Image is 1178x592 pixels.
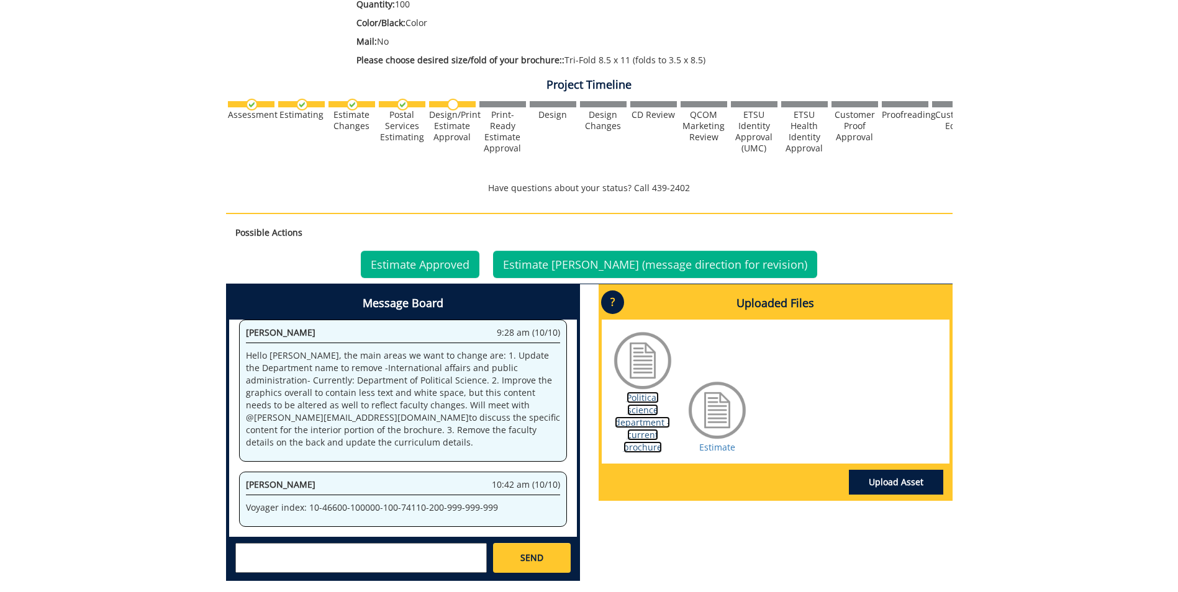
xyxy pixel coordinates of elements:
[347,99,358,110] img: checkmark
[228,109,274,120] div: Assessment
[235,543,487,573] textarea: messageToSend
[278,109,325,120] div: Estimating
[379,109,425,143] div: Postal Services Estimating
[246,349,560,449] p: Hello [PERSON_NAME], the main areas we want to change are: 1. Update the Department name to remov...
[447,99,459,110] img: no
[397,99,409,110] img: checkmark
[246,326,315,338] span: [PERSON_NAME]
[479,109,526,154] div: Print-Ready Estimate Approval
[882,109,928,120] div: Proofreading
[246,99,258,110] img: checkmark
[356,35,843,48] p: No
[932,109,979,132] div: Customer Edits
[699,441,735,453] a: Estimate
[356,35,377,47] span: Mail:
[630,109,677,120] div: CD Review
[226,79,953,91] h4: Project Timeline
[493,251,817,278] a: Estimate [PERSON_NAME] (message direction for revision)
[246,478,315,490] span: [PERSON_NAME]
[781,109,828,154] div: ETSU Health Identity Approval
[235,226,302,238] strong: Possible Actions
[356,17,406,29] span: Color/Black:
[731,109,777,154] div: ETSU Identity Approval (UMC)
[831,109,878,143] div: Customer Proof Approval
[356,17,843,29] p: Color
[296,99,308,110] img: checkmark
[226,182,953,194] p: Have questions about your status? Call 439-2402
[492,478,560,491] span: 10:42 am (10/10)
[356,54,843,66] p: Tri-Fold 8.5 x 11 (folds to 3.5 x 8.5)
[429,109,476,143] div: Design/Print Estimate Approval
[580,109,627,132] div: Design Changes
[681,109,727,143] div: QCOM Marketing Review
[601,290,624,314] p: ?
[356,54,564,66] span: Please choose desired size/fold of your brochure::
[229,287,577,320] h4: Message Board
[246,501,560,514] p: Voyager index: 10-46600-100000-100-74110-200-999-999-999
[602,287,949,320] h4: Uploaded Files
[520,552,543,564] span: SEND
[530,109,576,120] div: Design
[493,543,570,573] a: SEND
[615,392,670,453] a: Political science department - current brochure
[328,109,375,132] div: Estimate Changes
[497,326,560,339] span: 9:28 am (10/10)
[361,251,479,278] a: Estimate Approved
[849,470,943,495] a: Upload Asset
